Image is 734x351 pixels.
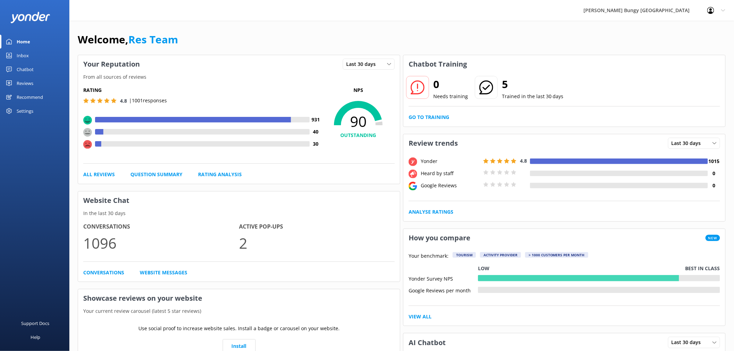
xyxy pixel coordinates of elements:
h3: Chatbot Training [403,55,472,73]
p: Trained in the last 30 days [502,93,564,100]
h3: Showcase reviews on your website [78,289,400,307]
div: > 1000 customers per month [525,252,588,258]
h4: 30 [310,140,322,148]
h4: 0 [708,182,720,189]
p: In the last 30 days [78,209,400,217]
span: Last 30 days [346,60,380,68]
div: Google Reviews per month [409,287,478,293]
div: Heard by staff [419,170,481,177]
h4: Active Pop-ups [239,222,395,231]
a: Analyse Ratings [409,208,453,216]
div: Inbox [17,49,29,62]
p: 2 [239,231,395,255]
div: Yonder Survey NPS [409,275,478,281]
h5: Rating [83,86,322,94]
a: Go to Training [409,113,449,121]
img: yonder-white-logo.png [10,12,50,23]
h2: 5 [502,76,564,93]
p: Your current review carousel (latest 5 star reviews) [78,307,400,315]
div: Reviews [17,76,33,90]
a: View All [409,313,432,320]
h4: 1015 [708,157,720,165]
h1: Welcome, [78,31,178,48]
span: Last 30 days [672,339,705,346]
span: Last 30 days [672,139,705,147]
p: | 1001 responses [129,97,167,104]
p: Your benchmark: [409,252,449,260]
div: Settings [17,104,33,118]
span: New [706,235,720,241]
div: Recommend [17,90,43,104]
div: Help [31,330,40,344]
a: Question Summary [130,171,182,178]
p: Needs training [433,93,468,100]
h4: 931 [310,116,322,123]
p: 1096 [83,231,239,255]
a: All Reviews [83,171,115,178]
h3: Your Reputation [78,55,145,73]
p: Best in class [685,265,720,272]
a: Res Team [128,32,178,46]
p: Use social proof to increase website sales. Install a badge or carousel on your website. [138,325,340,332]
a: Rating Analysis [198,171,242,178]
div: Tourism [453,252,476,258]
div: Support Docs [22,316,50,330]
span: 4.8 [120,97,127,104]
p: NPS [322,86,395,94]
a: Conversations [83,269,124,276]
p: Low [478,265,489,272]
h3: Review trends [403,134,463,152]
a: Website Messages [140,269,187,276]
h4: 0 [708,170,720,177]
span: 4.8 [520,157,527,164]
div: Google Reviews [419,182,481,189]
div: Chatbot [17,62,34,76]
div: Activity Provider [480,252,521,258]
h2: 0 [433,76,468,93]
h4: OUTSTANDING [322,131,395,139]
div: Yonder [419,157,481,165]
h4: Conversations [83,222,239,231]
p: From all sources of reviews [78,73,400,81]
h4: 40 [310,128,322,136]
h3: How you compare [403,229,476,247]
div: Home [17,35,30,49]
span: 90 [322,113,395,130]
h3: Website Chat [78,191,400,209]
